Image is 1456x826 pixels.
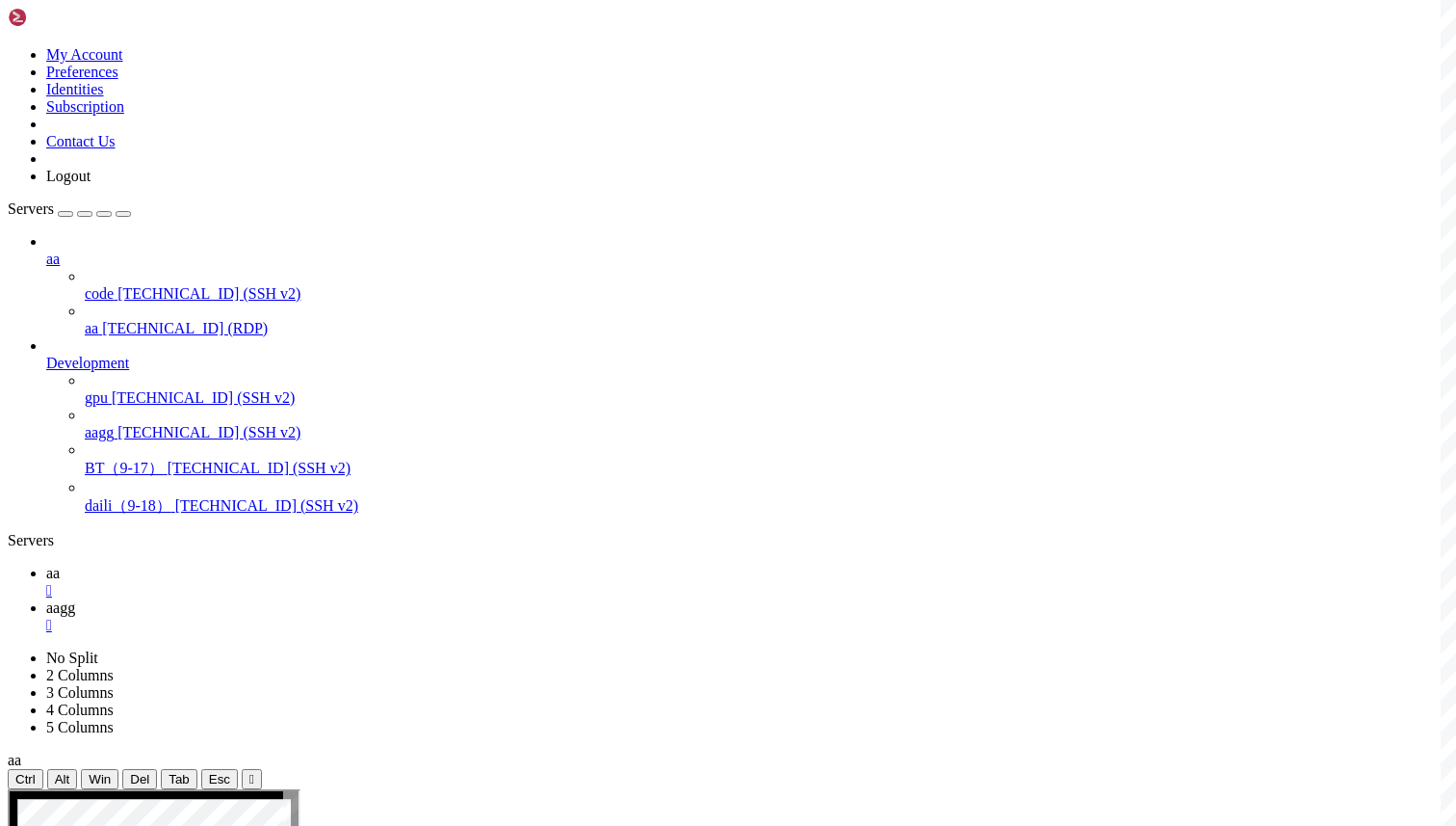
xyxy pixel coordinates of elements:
span: BT（9-17） [85,460,164,476]
span: Ctrl [15,772,36,786]
a: 5 Columns [46,719,114,735]
x-row: Connecting [TECHNICAL_ID]... [8,8,1204,24]
span: code [85,285,114,302]
span: [TECHNICAL_ID] (SSH v2) [117,424,300,440]
a: aagg [46,600,1448,634]
a:  [46,582,1448,600]
span: aagg [46,600,75,616]
a: code [TECHNICAL_ID] (SSH v2) [85,285,1448,303]
span: aa [85,320,98,336]
li: gpu [TECHNICAL_ID] (SSH v2) [85,372,1448,407]
button: Alt [47,769,78,789]
li: daili（9-18） [TECHNICAL_ID] (SSH v2) [85,479,1448,517]
div: (0, 1) [8,24,15,40]
a: aa [46,565,1448,600]
span: daili（9-18） [85,497,171,514]
a: daili（9-18） [TECHNICAL_ID] (SSH v2) [85,496,1448,517]
a: Identities [46,81,104,97]
button: Win [81,769,118,789]
a: No Split [46,650,98,666]
a:  [46,617,1448,634]
span: [TECHNICAL_ID] (RDP) [102,320,268,336]
a: Development [46,355,1448,372]
li: Development [46,337,1448,517]
li: BT（9-17） [TECHNICAL_ID] (SSH v2) [85,441,1448,479]
a: 2 Columns [46,667,114,683]
a: 4 Columns [46,702,114,718]
li: aa [TECHNICAL_ID] (RDP) [85,303,1448,337]
span: [TECHNICAL_ID] (SSH v2) [112,389,295,406]
li: code [TECHNICAL_ID] (SSH v2) [85,268,1448,303]
span: [TECHNICAL_ID] (SSH v2) [168,460,351,476]
a: Subscription [46,98,124,115]
span: aagg [85,424,114,440]
span: Del [130,772,149,786]
a: gpu [TECHNICAL_ID] (SSH v2) [85,389,1448,407]
a: BT（9-17） [TECHNICAL_ID] (SSH v2) [85,459,1448,479]
a: Logout [46,168,91,184]
span: Servers [8,200,54,217]
button: Ctrl [8,769,43,789]
a: aa [TECHNICAL_ID] (RDP) [85,320,1448,337]
span: Development [46,355,129,371]
a: 3 Columns [46,684,114,701]
a: My Account [46,46,123,63]
span: gpu [85,389,108,406]
span: Alt [55,772,70,786]
button: Esc [201,769,238,789]
span: aa [46,565,60,581]
span: [TECHNICAL_ID] (SSH v2) [175,497,358,514]
li: aagg [TECHNICAL_ID] (SSH v2) [85,407,1448,441]
img: Shellngn [8,8,118,27]
div:  [249,772,254,786]
button:  [242,769,262,789]
div: Servers [8,532,1448,549]
span: Win [89,772,111,786]
button: Del [122,769,157,789]
li: aa [46,233,1448,337]
span: Tab [169,772,190,786]
a: Preferences [46,64,118,80]
a: aa [46,251,1448,268]
button: Tab [161,769,197,789]
span: [TECHNICAL_ID] (SSH v2) [117,285,300,302]
span: aa [46,251,60,267]
span: aa [8,752,21,768]
a: Contact Us [46,133,116,149]
span: Esc [209,772,230,786]
a: aagg [TECHNICAL_ID] (SSH v2) [85,424,1448,441]
a: Servers [8,200,131,217]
